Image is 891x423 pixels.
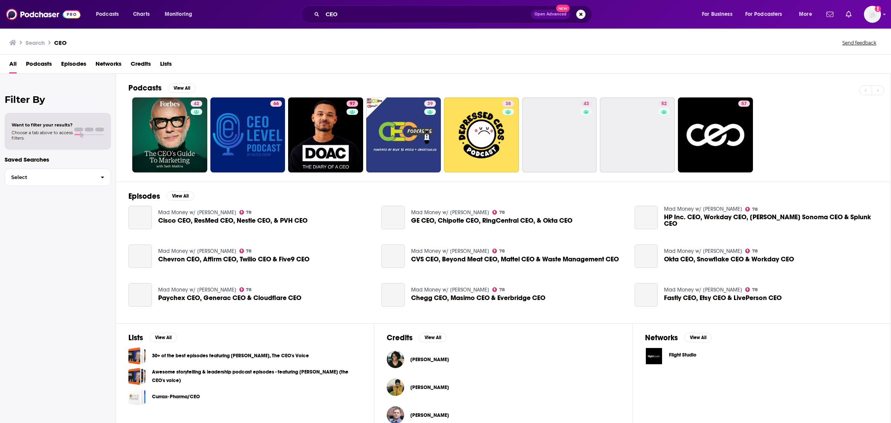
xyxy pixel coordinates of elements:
[168,84,196,93] button: View All
[239,249,252,253] a: 78
[492,249,505,253] a: 78
[410,384,449,391] a: Ceola McGowan
[5,175,94,180] span: Select
[387,333,413,343] h2: Credits
[128,388,146,406] a: Currax- Pharma/CEO
[556,5,570,12] span: New
[661,100,667,108] span: 52
[273,100,279,108] span: 66
[61,58,86,73] a: Episodes
[128,206,152,229] a: Cisco CEO, ResMed CEO, Nestle CEO, & PVH CEO
[875,6,881,12] svg: Add a profile image
[128,333,177,343] a: ListsView All
[128,191,160,201] h2: Episodes
[133,9,150,20] span: Charts
[664,295,782,301] a: Fastly CEO, Etsy CEO & LivePerson CEO
[752,249,758,253] span: 78
[427,100,433,108] span: 39
[600,97,675,172] a: 52
[210,97,285,172] a: 66
[645,333,678,343] h2: Networks
[411,256,619,263] a: CVS CEO, Beyond Meat CEO, Mattel CEO & Waste Management CEO
[54,39,67,46] h3: CEO
[645,347,878,365] a: Flight Studio logoFlight Studio
[246,211,251,214] span: 78
[128,191,194,201] a: EpisodesView All
[288,97,363,172] a: 97
[635,283,658,307] a: Fastly CEO, Etsy CEO & LivePerson CEO
[158,217,307,224] a: Cisco CEO, ResMed CEO, Nestle CEO, & PVH CEO
[132,97,207,172] a: 42
[381,283,405,307] a: Chegg CEO, Masimo CEO & Everbridge CEO
[492,210,505,215] a: 78
[664,214,878,227] a: HP Inc. CEO, Workday CEO, Williams Sonoma CEO & Splunk CEO
[152,392,200,401] a: Currax- Pharma/CEO
[669,352,696,358] span: Flight Studio
[96,9,119,20] span: Podcasts
[309,5,599,23] div: Search podcasts, credits, & more...
[505,100,511,108] span: 38
[531,10,570,19] button: Open AdvancedNew
[26,58,52,73] a: Podcasts
[158,256,309,263] span: Chevron CEO, Affirm CEO, Twilio CEO & Five9 CEO
[580,101,592,107] a: 43
[387,347,620,372] button: Ceora FordCeora Ford
[411,248,489,254] a: Mad Money w/ Jim Cramer
[270,101,282,107] a: 66
[128,283,152,307] a: Paychex CEO, Generac CEO & Cloudflare CEO
[128,8,154,20] a: Charts
[128,333,143,343] h2: Lists
[387,375,620,400] button: Ceola McGowanCeola McGowan
[96,58,121,73] span: Networks
[128,347,146,365] a: 30+ of the best episodes featuring Gina Balarin, The CEO's Voice
[5,156,111,163] p: Saved Searches
[152,351,309,360] a: 30+ of the best episodes featuring [PERSON_NAME], The CEO's Voice
[411,295,545,301] a: Chegg CEO, Masimo CEO & Everbridge CEO
[131,58,151,73] span: Credits
[752,208,758,211] span: 78
[152,368,362,385] a: Awesome storytelling & leadership podcast episodes - featuring [PERSON_NAME] (the CEO's voice)
[658,101,670,107] a: 52
[381,244,405,268] a: CVS CEO, Beyond Meat CEO, Mattel CEO & Waste Management CEO
[635,244,658,268] a: Okta CEO, Snowflake CEO & Workday CEO
[684,333,712,342] button: View All
[346,101,358,107] a: 97
[6,7,80,22] img: Podchaser - Follow, Share and Rate Podcasts
[165,9,192,20] span: Monitoring
[410,356,449,363] a: Ceora Ford
[12,130,73,141] span: Choose a tab above to access filters.
[410,412,449,418] a: Tom Smith
[166,191,194,201] button: View All
[159,8,202,20] button: open menu
[158,287,236,293] a: Mad Money w/ Jim Cramer
[246,288,251,292] span: 78
[864,6,881,23] img: User Profile
[26,39,45,46] h3: Search
[128,83,196,93] a: PodcastsView All
[752,288,758,292] span: 78
[387,351,404,368] a: Ceora Ford
[864,6,881,23] button: Show profile menu
[740,8,794,20] button: open menu
[794,8,822,20] button: open menu
[678,97,753,172] a: 57
[843,8,855,21] a: Show notifications dropdown
[9,58,17,73] span: All
[90,8,129,20] button: open menu
[745,249,758,253] a: 78
[128,368,146,385] a: Awesome storytelling & leadership podcast episodes - featuring Gina Balarin (the CEO's voice)
[534,12,567,16] span: Open Advanced
[160,58,172,73] a: Lists
[128,83,162,93] h2: Podcasts
[664,256,794,263] a: Okta CEO, Snowflake CEO & Workday CEO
